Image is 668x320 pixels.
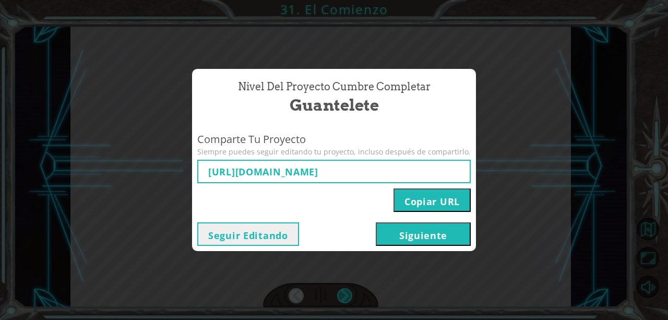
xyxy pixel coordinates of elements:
button: Copiar URL [393,188,471,212]
span: Guantelete [290,94,379,116]
button: Seguir Editando [197,222,299,246]
span: Nivel del Proyecto Cumbre Completar [238,79,431,94]
button: Siguiente [376,222,471,246]
span: Siempre puedes seguir editando tu proyecto, incluso después de compartirlo. [197,147,471,157]
span: Comparte Tu Proyecto [197,132,471,147]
